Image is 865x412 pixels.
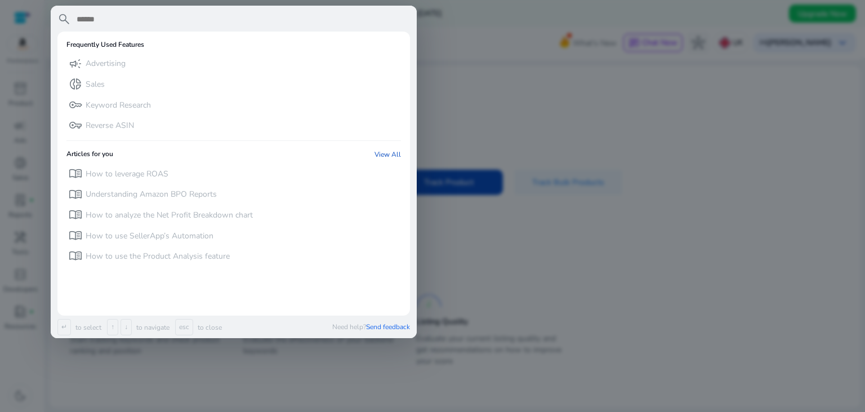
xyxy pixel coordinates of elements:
[69,167,82,180] span: menu_book
[195,323,222,332] p: to close
[69,249,82,263] span: menu_book
[69,208,82,221] span: menu_book
[121,319,132,335] span: ↓
[134,323,170,332] p: to navigate
[86,100,151,111] p: Keyword Research
[69,57,82,70] span: campaign
[69,188,82,201] span: menu_book
[86,210,253,221] p: How to analyze the Net Profit Breakdown chart
[86,120,134,131] p: Reverse ASIN
[332,322,410,331] p: Need help?
[69,229,82,242] span: menu_book
[69,118,82,132] span: vpn_key
[69,77,82,91] span: donut_small
[86,79,105,90] p: Sales
[66,150,113,159] h6: Articles for you
[57,319,71,335] span: ↵
[86,231,213,242] p: How to use SellerApp’s Automation
[73,323,101,332] p: to select
[374,150,401,159] a: View All
[366,322,410,331] span: Send feedback
[86,251,230,262] p: How to use the Product Analysis feature
[66,41,144,48] h6: Frequently Used Features
[57,12,71,26] span: search
[86,169,168,180] p: How to leverage ROAS
[69,98,82,112] span: key
[175,319,193,335] span: esc
[107,319,118,335] span: ↑
[86,58,126,69] p: Advertising
[86,189,217,200] p: Understanding Amazon BPO Reports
